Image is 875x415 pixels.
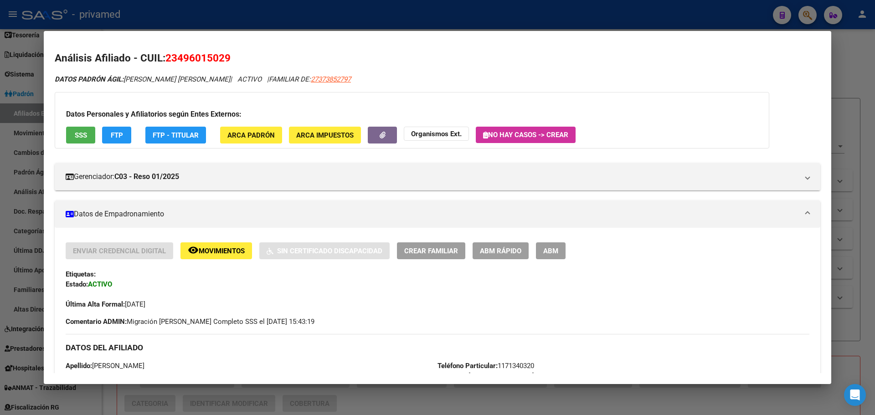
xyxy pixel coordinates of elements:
[296,131,354,139] span: ARCA Impuestos
[165,52,231,64] span: 23496015029
[473,242,529,259] button: ABM Rápido
[180,242,252,259] button: Movimientos
[437,362,498,370] strong: Teléfono Particular:
[145,127,206,143] button: FTP - Titular
[66,318,127,326] strong: Comentario ADMIN:
[66,171,798,182] mat-panel-title: Gerenciador:
[220,127,282,143] button: ARCA Padrón
[277,247,382,255] span: Sin Certificado Discapacidad
[66,372,82,380] strong: CUIL:
[397,242,465,259] button: Crear Familiar
[199,247,245,255] span: Movimientos
[114,171,179,182] strong: C03 - Reso 01/2025
[536,242,566,259] button: ABM
[437,362,534,370] span: 1171340320
[844,384,866,406] div: Open Intercom Messenger
[66,362,144,370] span: [PERSON_NAME]
[111,131,123,139] span: FTP
[55,51,820,66] h2: Análisis Afiliado - CUIL:
[55,163,820,190] mat-expansion-panel-header: Gerenciador:C03 - Reso 01/2025
[66,280,88,288] strong: Estado:
[480,247,521,255] span: ABM Rápido
[66,317,314,327] span: Migración [PERSON_NAME] Completo SSS el [DATE] 15:43:19
[73,247,166,255] span: Enviar Credencial Digital
[227,131,275,139] span: ARCA Padrón
[483,131,568,139] span: No hay casos -> Crear
[311,75,351,83] span: 27373852797
[66,127,95,143] button: SSS
[88,280,112,288] strong: ACTIVO
[66,242,173,259] button: Enviar Credencial Digital
[404,247,458,255] span: Crear Familiar
[75,131,87,139] span: SSS
[153,131,199,139] span: FTP - Titular
[55,75,124,83] strong: DATOS PADRÓN ÁGIL:
[66,270,96,278] strong: Etiquetas:
[55,75,230,83] span: [PERSON_NAME] [PERSON_NAME]
[269,75,351,83] span: FAMILIAR DE:
[55,75,351,83] i: | ACTIVO |
[437,372,468,380] strong: Provincia:
[411,130,462,138] strong: Organismos Ext.
[188,245,199,256] mat-icon: remove_red_eye
[55,200,820,228] mat-expansion-panel-header: Datos de Empadronamiento
[543,247,558,255] span: ABM
[66,343,809,353] h3: DATOS DEL AFILIADO
[437,372,534,380] span: [GEOGRAPHIC_DATA]
[66,209,798,220] mat-panel-title: Datos de Empadronamiento
[66,300,125,308] strong: Última Alta Formal:
[259,242,390,259] button: Sin Certificado Discapacidad
[66,362,92,370] strong: Apellido:
[66,372,122,380] span: 23496015029
[476,127,576,143] button: No hay casos -> Crear
[66,109,758,120] h3: Datos Personales y Afiliatorios según Entes Externos:
[102,127,131,143] button: FTP
[404,127,469,141] button: Organismos Ext.
[66,300,145,308] span: [DATE]
[289,127,361,143] button: ARCA Impuestos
